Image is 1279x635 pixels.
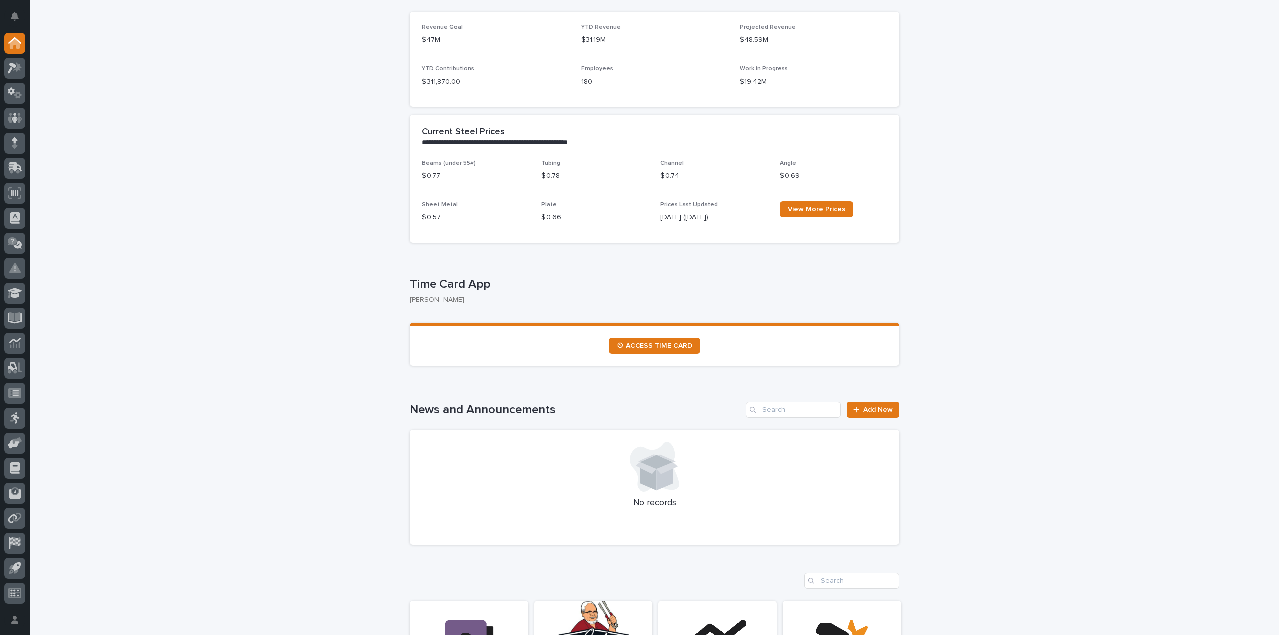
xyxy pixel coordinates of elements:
span: Projected Revenue [740,24,796,30]
span: Angle [780,160,796,166]
p: $ 0.69 [780,171,887,181]
p: $19.42M [740,77,887,87]
p: $31.19M [581,35,728,45]
span: Channel [660,160,684,166]
span: Sheet Metal [422,202,458,208]
p: $ 0.78 [541,171,648,181]
span: Revenue Goal [422,24,463,30]
h1: News and Announcements [410,403,742,417]
p: [DATE] ([DATE]) [660,212,768,223]
p: $ 0.66 [541,212,648,223]
input: Search [804,573,899,589]
p: $ 311,870.00 [422,77,569,87]
p: [PERSON_NAME] [410,296,891,304]
h2: Current Steel Prices [422,127,505,138]
a: ⏲ ACCESS TIME CARD [609,338,700,354]
span: Tubing [541,160,560,166]
span: ⏲ ACCESS TIME CARD [617,342,692,349]
a: View More Prices [780,201,853,217]
a: Add New [847,402,899,418]
input: Search [746,402,841,418]
span: Employees [581,66,613,72]
div: Notifications [12,12,25,28]
span: YTD Contributions [422,66,474,72]
p: $47M [422,35,569,45]
span: Add New [863,406,893,413]
span: Beams (under 55#) [422,160,476,166]
p: $ 0.57 [422,212,529,223]
span: Prices Last Updated [660,202,718,208]
p: 180 [581,77,728,87]
p: $48.59M [740,35,887,45]
p: No records [422,498,887,509]
button: Notifications [4,6,25,27]
span: YTD Revenue [581,24,621,30]
p: $ 0.74 [660,171,768,181]
span: View More Prices [788,206,845,213]
span: Plate [541,202,557,208]
span: Work in Progress [740,66,788,72]
p: Time Card App [410,277,895,292]
p: $ 0.77 [422,171,529,181]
